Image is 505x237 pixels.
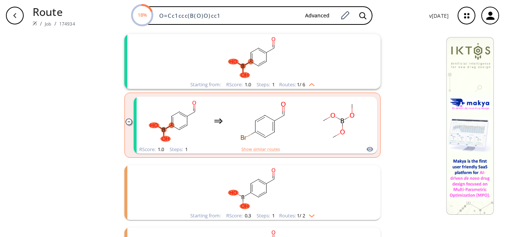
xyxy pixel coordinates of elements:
div: Routes: [279,213,315,218]
img: Banner [446,37,494,215]
button: Advanced [299,9,335,23]
span: 1 / 6 [297,82,305,87]
svg: O=Cc1ccc(B(O)O)cc1 [156,165,349,211]
div: RScore : [226,82,251,87]
div: Routes: [279,82,315,87]
li: / [40,20,42,27]
li: / [54,20,56,27]
svg: O=Cc1ccc(B(O)O)cc1 [156,34,349,80]
span: 1 [271,81,275,88]
span: 1 [184,146,188,153]
div: Starting from: [190,213,221,218]
div: Steps : [170,147,188,152]
span: 1.0 [157,146,164,153]
span: 1.0 [244,81,251,88]
text: 18% [137,11,147,18]
button: Show similar routes [241,146,280,153]
a: Job [45,21,51,27]
span: 1 / 2 [297,213,305,218]
svg: COB(OC)OC [304,98,371,144]
input: Enter SMILES [155,12,299,19]
span: 1 [271,212,275,219]
div: Steps : [257,213,275,218]
img: Down [305,211,315,217]
svg: O=Cc1ccc(Br)cc1 [230,98,297,144]
div: Steps : [257,82,275,87]
span: 0.3 [244,212,251,219]
div: RScore : [226,213,251,218]
svg: O=Cc1ccc(B(O)O)cc1 [140,98,207,144]
div: Starting from: [190,82,221,87]
img: Up [305,80,315,86]
img: Spaya logo [33,21,37,26]
p: v [DATE] [429,12,449,20]
p: Route [33,4,75,20]
div: RScore : [139,147,164,152]
a: 174934 [59,21,75,27]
